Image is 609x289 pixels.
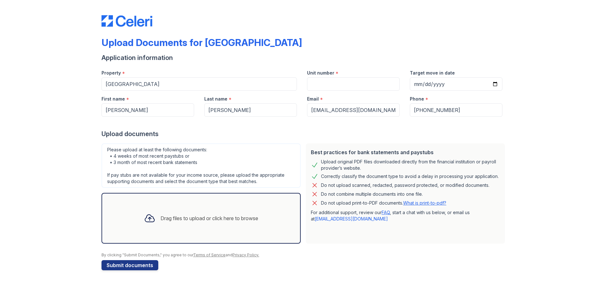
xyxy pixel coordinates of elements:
div: Do not upload scanned, redacted, password protected, or modified documents. [321,181,489,189]
div: Application information [101,53,507,62]
div: Correctly classify the document type to avoid a delay in processing your application. [321,173,499,180]
img: CE_Logo_Blue-a8612792a0a2168367f1c8372b55b34899dd931a85d93a1a3d3e32e68fde9ad4.png [101,15,152,27]
div: Do not combine multiple documents into one file. [321,190,423,198]
div: Best practices for bank statements and paystubs [311,148,500,156]
p: Do not upload print-to-PDF documents. [321,200,446,206]
a: What is print-to-pdf? [403,200,446,206]
div: Drag files to upload or click here to browse [160,214,258,222]
div: Upload original PDF files downloaded directly from the financial institution or payroll provider’... [321,159,500,171]
a: Privacy Policy. [232,253,259,257]
div: Upload Documents for [GEOGRAPHIC_DATA] [101,37,302,48]
div: Please upload at least the following documents: • 4 weeks of most recent paystubs or • 3 month of... [101,143,301,188]
a: [EMAIL_ADDRESS][DOMAIN_NAME] [315,216,388,221]
label: First name [101,96,125,102]
label: Email [307,96,319,102]
a: Terms of Service [193,253,226,257]
p: For additional support, review our , start a chat with us below, or email us at [311,209,500,222]
label: Property [101,70,121,76]
div: Upload documents [101,129,507,138]
label: Target move in date [410,70,455,76]
label: Unit number [307,70,334,76]
label: Phone [410,96,424,102]
button: Submit documents [101,260,158,270]
div: By clicking "Submit Documents," you agree to our and [101,253,507,258]
label: Last name [204,96,227,102]
a: FAQ [382,210,390,215]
